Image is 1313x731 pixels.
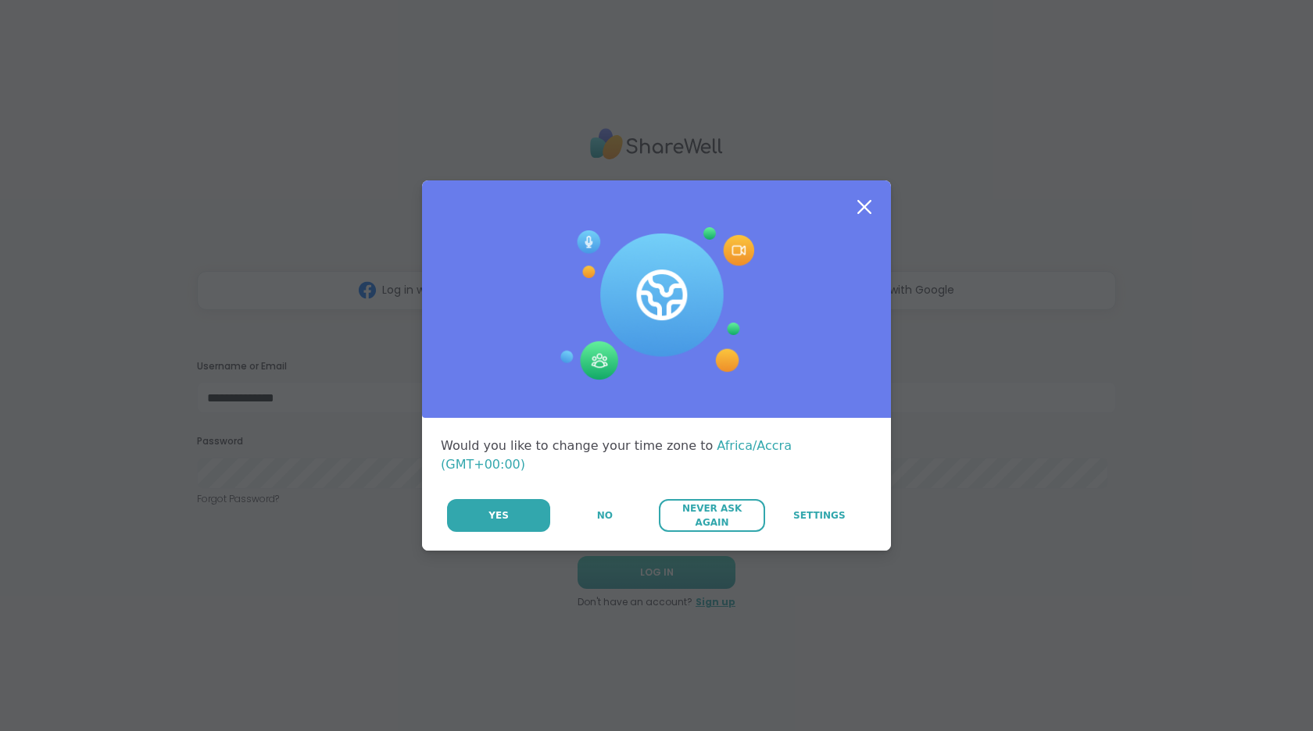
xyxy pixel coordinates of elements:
img: Session Experience [559,227,754,380]
span: Yes [488,508,509,522]
button: Never Ask Again [659,499,764,532]
button: No [552,499,657,532]
span: Africa/Accra (GMT+00:00) [441,438,792,472]
div: Would you like to change your time zone to [441,437,872,474]
span: Settings [793,508,846,522]
a: Settings [767,499,872,532]
span: Never Ask Again [667,501,757,530]
button: Yes [447,499,550,532]
span: No [597,508,613,522]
